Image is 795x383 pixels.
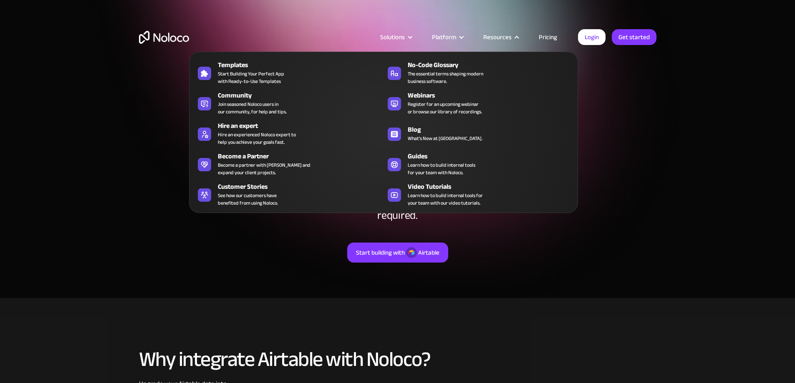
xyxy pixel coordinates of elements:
div: Become a Partner [218,151,387,161]
div: Webinars [408,90,577,100]
div: Resources [483,32,512,43]
span: What's New at [GEOGRAPHIC_DATA]. [408,135,482,142]
a: Become a PartnerBecome a partner with [PERSON_NAME] andexpand your client projects. [194,150,384,178]
span: Learn how to build internal tools for your team with our video tutorials. [408,192,483,207]
a: TemplatesStart Building Your Perfect Appwith Ready-to-Use Templates [194,58,384,87]
div: Become a partner with [PERSON_NAME] and expand your client projects. [218,161,310,176]
a: GuidesLearn how to build internal toolsfor your team with Noloco. [384,150,573,178]
div: Platform [421,32,473,43]
div: Solutions [370,32,421,43]
nav: Resources [189,40,578,213]
div: No-Code Glossary [408,60,577,70]
div: Blog [408,125,577,135]
a: Start building withAirtable [347,243,448,263]
div: Community [218,90,387,100]
h1: Build a Powerful Custom App for your Airtable Data [139,126,656,176]
div: Hire an experienced Noloco expert to help you achieve your goals fast. [218,131,296,146]
div: Video Tutorials [408,182,577,192]
h2: Why integrate Airtable with Noloco? [139,348,656,370]
span: Join seasoned Noloco users in our community, for help and tips. [218,100,287,115]
div: Platform [432,32,456,43]
div: Solutions [380,32,405,43]
a: Customer StoriesSee how our customers havebenefited from using Noloco. [194,180,384,208]
span: See how our customers have benefited from using Noloco. [218,192,278,207]
div: Templates [218,60,387,70]
div: Turn your Airtable data into a powerful, AI-powered app. From client portals to internal tools, n... [273,184,523,222]
a: Login [578,29,606,45]
span: Learn how to build internal tools for your team with Noloco. [408,161,475,176]
a: Get started [612,29,656,45]
a: Pricing [528,32,568,43]
div: Airtable [418,247,439,258]
a: WebinarsRegister for an upcoming webinaror browse our library of recordings. [384,89,573,117]
div: Hire an expert [218,121,387,131]
div: Resources [473,32,528,43]
a: Video TutorialsLearn how to build internal tools foryour team with our video tutorials. [384,180,573,208]
a: Hire an expertHire an experienced Noloco expert tohelp you achieve your goals fast. [194,119,384,148]
span: Start Building Your Perfect App with Ready-to-Use Templates [218,70,284,85]
a: No-Code GlossaryThe essential terms shaping modernbusiness software. [384,58,573,87]
a: home [139,31,189,44]
div: Customer Stories [218,182,387,192]
a: CommunityJoin seasoned Noloco users inour community, for help and tips. [194,89,384,117]
span: Register for an upcoming webinar or browse our library of recordings. [408,100,482,115]
a: BlogWhat's New at [GEOGRAPHIC_DATA]. [384,119,573,148]
span: The essential terms shaping modern business software. [408,70,483,85]
div: Start building with [356,247,405,258]
div: Guides [408,151,577,161]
